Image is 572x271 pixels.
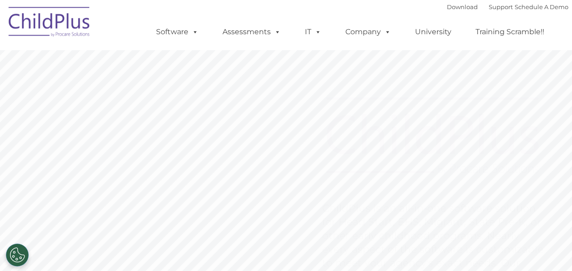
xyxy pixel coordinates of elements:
a: Assessments [213,23,290,41]
a: Company [336,23,400,41]
button: Cookies Settings [6,244,29,266]
a: Training Scramble!! [466,23,553,41]
a: IT [296,23,330,41]
a: Support [489,3,513,10]
img: ChildPlus by Procare Solutions [4,0,95,46]
a: Download [447,3,478,10]
a: Software [147,23,208,41]
font: | [447,3,568,10]
a: University [406,23,461,41]
a: Schedule A Demo [515,3,568,10]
